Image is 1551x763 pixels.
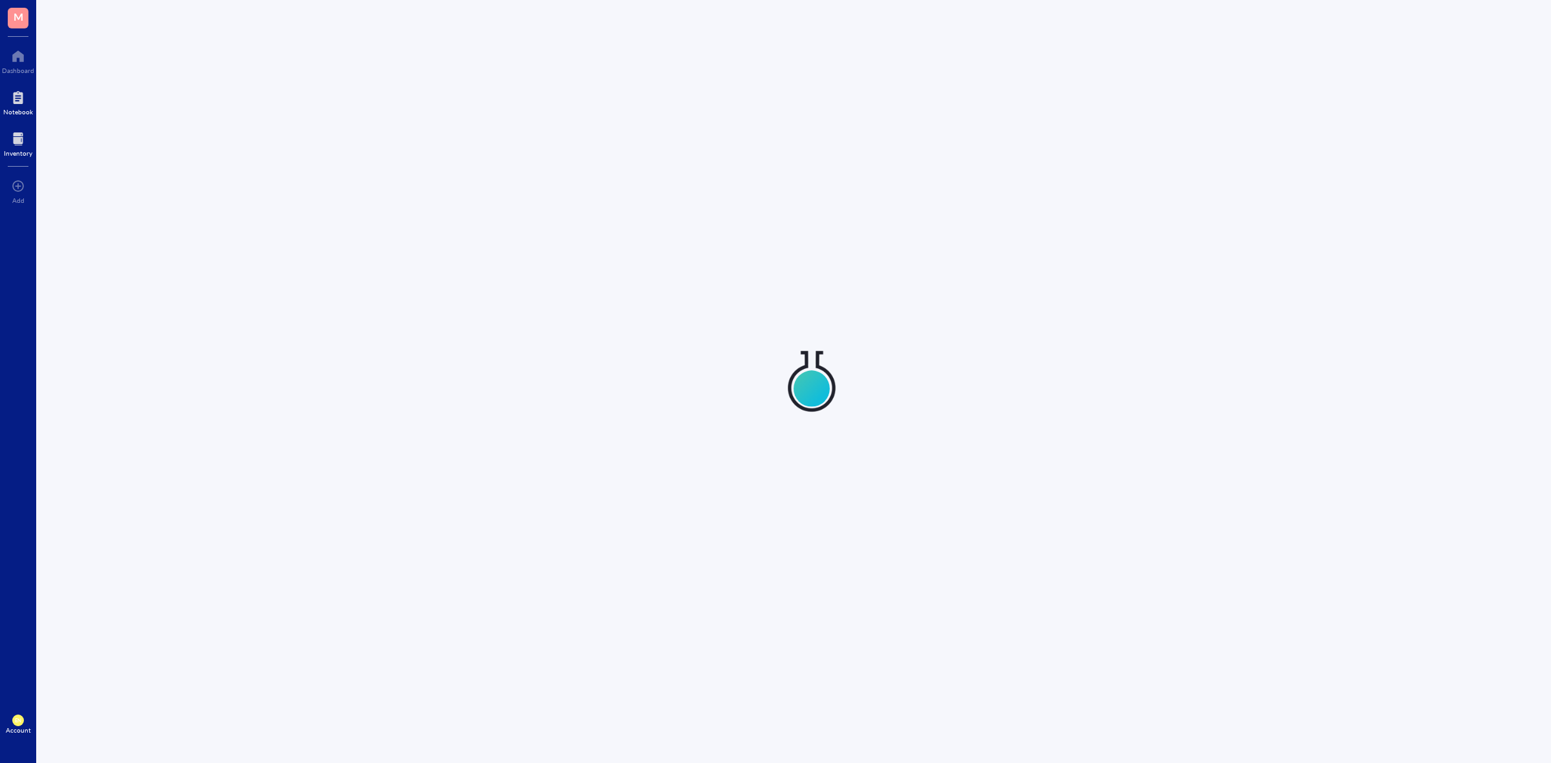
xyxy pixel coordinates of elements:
a: Dashboard [2,46,34,74]
span: M [14,8,23,25]
a: Inventory [4,129,32,157]
div: Account [6,726,31,734]
div: Dashboard [2,67,34,74]
span: EN [15,717,22,723]
div: Add [12,196,25,204]
a: Notebook [3,87,33,116]
div: Inventory [4,149,32,157]
div: Notebook [3,108,33,116]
